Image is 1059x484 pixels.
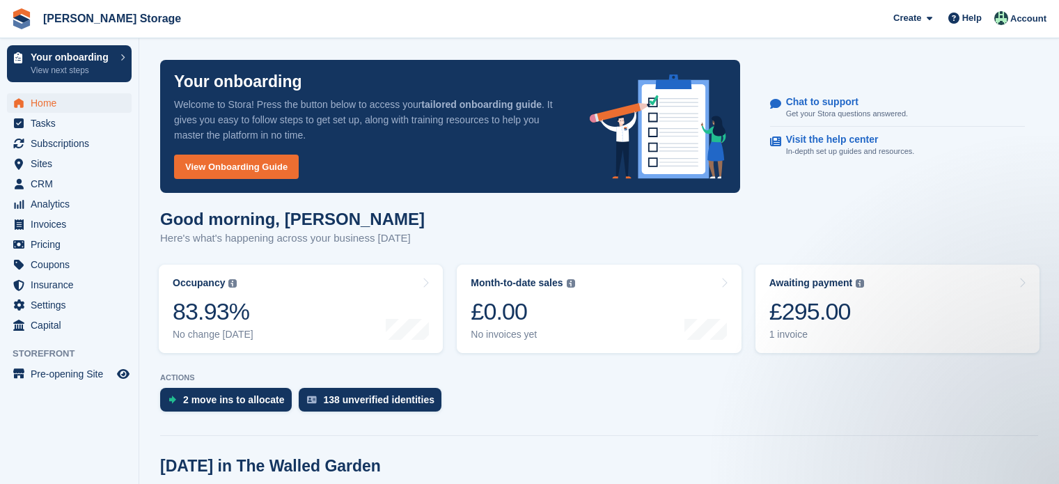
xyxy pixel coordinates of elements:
a: menu [7,364,132,384]
span: Invoices [31,214,114,234]
a: menu [7,214,132,234]
p: Your onboarding [174,74,302,90]
img: verify_identity-adf6edd0f0f0b5bbfe63781bf79b02c33cf7c696d77639b501bdc392416b5a36.svg [307,396,317,404]
a: View Onboarding Guide [174,155,299,179]
div: 1 invoice [769,329,865,341]
div: 138 unverified identities [324,394,435,405]
a: menu [7,154,132,173]
a: 138 unverified identities [299,388,449,419]
span: Subscriptions [31,134,114,153]
a: menu [7,114,132,133]
a: menu [7,235,132,254]
a: menu [7,255,132,274]
a: Your onboarding View next steps [7,45,132,82]
img: onboarding-info-6c161a55d2c0e0a8cae90662b2fe09162a5109e8cc188191df67fb4f79e88e88.svg [590,75,726,179]
img: stora-icon-8386f47178a22dfd0bd8f6a31ec36ba5ce8667c1dd55bd0f319d3a0aa187defe.svg [11,8,32,29]
span: Help [962,11,982,25]
span: Insurance [31,275,114,295]
a: Chat to support Get your Stora questions answered. [770,89,1025,127]
img: Nicholas Pain [994,11,1008,25]
span: Capital [31,315,114,335]
div: £295.00 [769,297,865,326]
span: Analytics [31,194,114,214]
p: View next steps [31,64,113,77]
a: menu [7,194,132,214]
strong: tailored onboarding guide [421,99,542,110]
span: Pricing [31,235,114,254]
div: Awaiting payment [769,277,853,289]
span: Storefront [13,347,139,361]
img: icon-info-grey-7440780725fd019a000dd9b08b2336e03edf1995a4989e88bcd33f0948082b44.svg [856,279,864,288]
div: £0.00 [471,297,574,326]
a: [PERSON_NAME] Storage [38,7,187,30]
a: Month-to-date sales £0.00 No invoices yet [457,265,741,353]
a: menu [7,93,132,113]
a: Visit the help center In-depth set up guides and resources. [770,127,1025,164]
a: Awaiting payment £295.00 1 invoice [755,265,1040,353]
a: menu [7,134,132,153]
img: move_ins_to_allocate_icon-fdf77a2bb77ea45bf5b3d319d69a93e2d87916cf1d5bf7949dd705db3b84f3ca.svg [168,396,176,404]
a: menu [7,315,132,335]
div: Occupancy [173,277,225,289]
div: No invoices yet [471,329,574,341]
h1: Good morning, [PERSON_NAME] [160,210,425,228]
p: Chat to support [786,96,897,108]
h2: [DATE] in The Walled Garden [160,457,381,476]
p: Visit the help center [786,134,904,146]
a: Preview store [115,366,132,382]
div: Month-to-date sales [471,277,563,289]
span: CRM [31,174,114,194]
p: In-depth set up guides and resources. [786,146,915,157]
span: Tasks [31,114,114,133]
span: Sites [31,154,114,173]
div: 83.93% [173,297,253,326]
span: Account [1010,12,1046,26]
p: Get your Stora questions answered. [786,108,908,120]
a: menu [7,174,132,194]
p: Welcome to Stora! Press the button below to access your . It gives you easy to follow steps to ge... [174,97,567,143]
p: ACTIONS [160,373,1038,382]
span: Create [893,11,921,25]
span: Settings [31,295,114,315]
div: No change [DATE] [173,329,253,341]
div: 2 move ins to allocate [183,394,285,405]
a: Occupancy 83.93% No change [DATE] [159,265,443,353]
img: icon-info-grey-7440780725fd019a000dd9b08b2336e03edf1995a4989e88bcd33f0948082b44.svg [228,279,237,288]
p: Your onboarding [31,52,113,62]
a: menu [7,275,132,295]
span: Home [31,93,114,113]
p: Here's what's happening across your business [DATE] [160,231,425,247]
a: 2 move ins to allocate [160,388,299,419]
img: icon-info-grey-7440780725fd019a000dd9b08b2336e03edf1995a4989e88bcd33f0948082b44.svg [567,279,575,288]
a: menu [7,295,132,315]
span: Pre-opening Site [31,364,114,384]
span: Coupons [31,255,114,274]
